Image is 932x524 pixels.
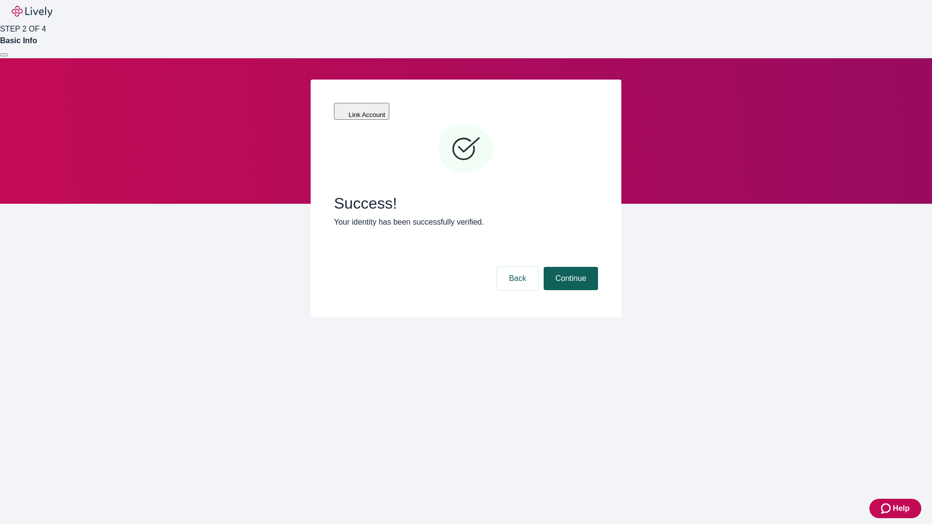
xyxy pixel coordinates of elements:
button: Continue [544,267,598,290]
img: Lively [12,6,52,17]
span: Success! [334,194,598,213]
p: Your identity has been successfully verified. [334,216,598,228]
svg: Checkmark icon [437,120,495,179]
button: Zendesk support iconHelp [869,499,921,518]
button: Back [497,267,538,290]
button: Link Account [334,103,389,120]
svg: Zendesk support icon [881,503,893,514]
span: Help [893,503,910,514]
